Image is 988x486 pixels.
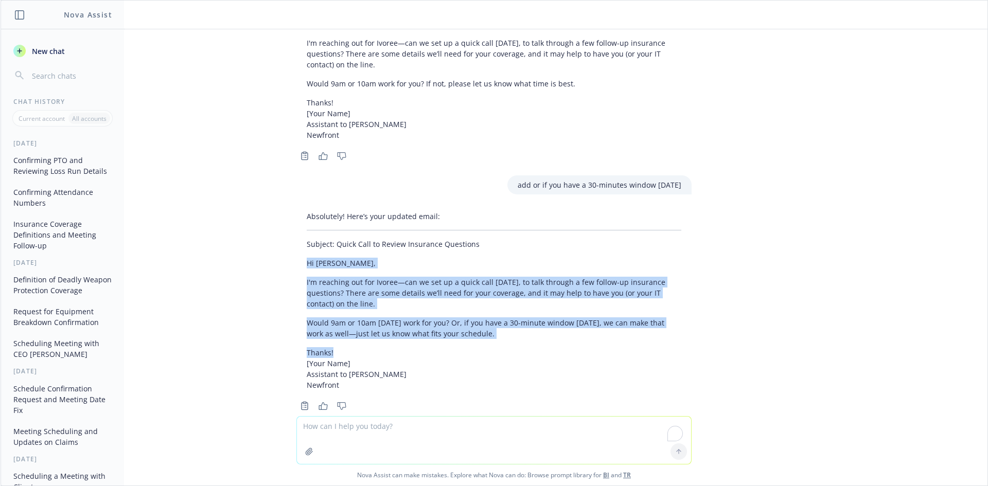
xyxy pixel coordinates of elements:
[307,258,681,268] p: Hi [PERSON_NAME],
[5,464,983,485] span: Nova Assist can make mistakes. Explore what Nova can do: Browse prompt library for and
[64,9,112,20] h1: Nova Assist
[1,139,124,148] div: [DATE]
[9,152,116,179] button: Confirming PTO and Reviewing Loss Run Details
[307,277,681,309] p: I'm reaching out for Ivoree—can we set up a quick call [DATE], to talk through a few follow-up in...
[518,179,681,190] p: add or if you have a 30-minutes window [DATE]
[297,417,691,464] textarea: To enrich screen reader interactions, please activate Accessibility in Grammarly extension settings
[307,38,681,70] p: I'm reaching out for Ivoree—can we set up a quick call [DATE], to talk through a few follow-up in...
[333,149,350,163] button: Thumbs down
[30,68,112,83] input: Search chats
[19,114,65,123] p: Current account
[307,347,681,390] p: Thanks! [Your Name] Assistant to [PERSON_NAME] Newfront
[1,258,124,267] div: [DATE]
[1,367,124,375] div: [DATE]
[333,399,350,413] button: Thumbs down
[9,42,116,60] button: New chat
[307,239,681,249] p: Subject: Quick Call to Review Insurance Questions
[307,78,681,89] p: Would 9am or 10am work for you? If not, please let us know what time is best.
[1,455,124,463] div: [DATE]
[603,471,609,479] a: BI
[623,471,631,479] a: TR
[307,211,681,222] p: Absolutely! Here’s your updated email:
[300,401,309,410] svg: Copy to clipboard
[300,151,309,160] svg: Copy to clipboard
[30,46,65,57] span: New chat
[9,271,116,299] button: Definition of Deadly Weapon Protection Coverage
[307,97,681,140] p: Thanks! [Your Name] Assistant to [PERSON_NAME] Newfront
[9,215,116,254] button: Insurance Coverage Definitions and Meeting Follow-up
[1,97,124,106] div: Chat History
[9,335,116,363] button: Scheduling Meeting with CEO [PERSON_NAME]
[72,114,107,123] p: All accounts
[9,184,116,211] button: Confirming Attendance Numbers
[9,380,116,419] button: Schedule Confirmation Request and Meeting Date Fix
[307,317,681,339] p: Would 9am or 10am [DATE] work for you? Or, if you have a 30-minute window [DATE], we can make tha...
[9,423,116,451] button: Meeting Scheduling and Updates on Claims
[9,303,116,331] button: Request for Equipment Breakdown Confirmation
